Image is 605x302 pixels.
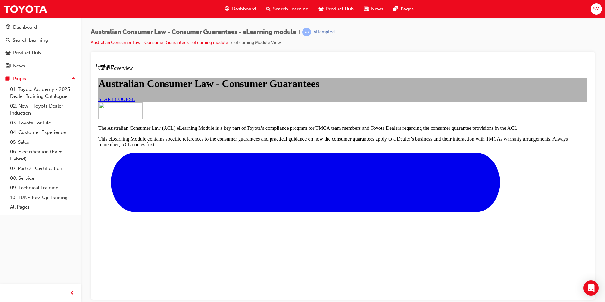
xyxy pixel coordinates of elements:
[3,47,78,59] a: Product Hub
[91,40,228,45] a: Australian Consumer Law - Consumer Guarantees - eLearning module
[8,193,78,203] a: 10. TUNE Rev-Up Training
[314,29,335,35] div: Attempted
[3,62,491,68] p: The Australian Consumer Law (ACL) eLearning Module is a key part of Toyota’s compliance program f...
[3,3,37,8] span: Course overview
[388,3,419,16] a: pages-iconPages
[6,38,10,43] span: search-icon
[71,75,76,83] span: up-icon
[91,28,296,36] span: Australian Consumer Law - Consumer Guarantees - eLearning module
[13,37,48,44] div: Search Learning
[6,76,10,82] span: pages-icon
[225,5,229,13] span: guage-icon
[299,28,300,36] span: |
[3,35,78,46] a: Search Learning
[220,3,261,16] a: guage-iconDashboard
[401,5,414,13] span: Pages
[3,2,47,16] img: Trak
[3,22,78,33] a: Dashboard
[3,34,39,39] a: START COURSE
[319,5,323,13] span: car-icon
[8,202,78,212] a: All Pages
[8,173,78,183] a: 08. Service
[13,49,41,57] div: Product Hub
[6,25,10,30] span: guage-icon
[234,39,281,47] li: eLearning Module View
[8,128,78,137] a: 04. Customer Experience
[6,50,10,56] span: car-icon
[3,20,78,73] button: DashboardSearch LearningProduct HubNews
[314,3,359,16] a: car-iconProduct Hub
[266,5,271,13] span: search-icon
[6,63,10,69] span: news-icon
[13,75,26,82] div: Pages
[3,60,78,72] a: News
[3,73,491,85] p: This eLearning Module contains specific references to the consumer guarantees and practical guida...
[232,5,256,13] span: Dashboard
[371,5,383,13] span: News
[8,85,78,101] a: 01. Toyota Academy - 2025 Dealer Training Catalogue
[359,3,388,16] a: news-iconNews
[261,3,314,16] a: search-iconSearch Learning
[8,164,78,173] a: 07. Parts21 Certification
[8,183,78,193] a: 09. Technical Training
[326,5,354,13] span: Product Hub
[3,15,491,27] h1: Australian Consumer Law - Consumer Guarantees
[3,73,78,85] button: Pages
[583,280,599,296] div: Open Intercom Messenger
[273,5,309,13] span: Search Learning
[302,28,311,36] span: learningRecordVerb_ATTEMPT-icon
[8,137,78,147] a: 05. Sales
[8,118,78,128] a: 03. Toyota For Life
[13,24,37,31] div: Dashboard
[70,289,74,297] span: prev-icon
[8,101,78,118] a: 02. New - Toyota Dealer Induction
[593,5,600,13] span: SM
[393,5,398,13] span: pages-icon
[13,62,25,70] div: News
[364,5,369,13] span: news-icon
[8,147,78,164] a: 06. Electrification (EV & Hybrid)
[591,3,602,15] button: SM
